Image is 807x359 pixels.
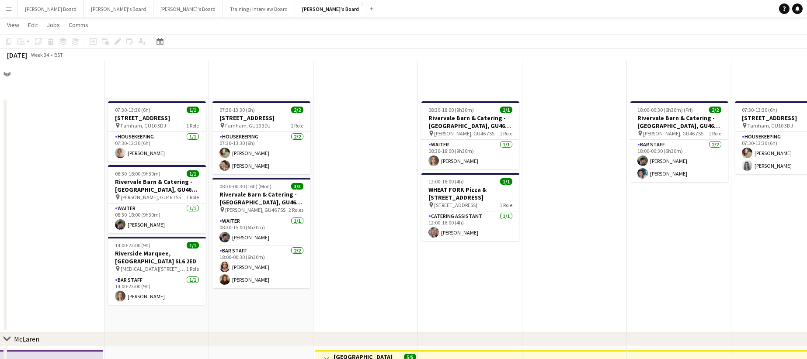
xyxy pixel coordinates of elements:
span: 12:00-16:00 (4h) [428,178,464,185]
h3: Rivervale Barn & Catering - [GEOGRAPHIC_DATA], GU46 7SS [108,178,206,193]
h3: Rivervale Barn & Catering - [GEOGRAPHIC_DATA], GU46 7SS [630,114,728,130]
span: 08:30-00:30 (16h) (Mon) [219,183,271,190]
span: Farnham, GU10 3DJ [121,122,166,129]
h3: [STREET_ADDRESS] [212,114,310,122]
span: 3/3 [291,183,303,190]
app-job-card: 08:30-00:30 (16h) (Mon)3/3Rivervale Barn & Catering - [GEOGRAPHIC_DATA], GU46 7SS [PERSON_NAME], ... [212,178,310,288]
span: Week 34 [29,52,51,58]
h3: Rivervale Barn & Catering - [GEOGRAPHIC_DATA], GU46 7SS [212,190,310,206]
div: BST [54,52,63,58]
span: 1 Role [291,122,303,129]
app-card-role: Catering Assistant1/112:00-16:00 (4h)[PERSON_NAME] [421,211,519,241]
a: Comms [65,19,92,31]
div: McLaren [14,335,39,343]
button: Training / Interview Board [223,0,295,17]
app-card-role: Waiter1/108:30-18:00 (9h30m)[PERSON_NAME] [108,204,206,233]
app-card-role: BAR STAFF2/218:00-00:30 (6h30m)[PERSON_NAME][PERSON_NAME] [630,140,728,182]
span: [MEDICAL_DATA][STREET_ADDRESS] [121,266,186,272]
app-card-role: Waiter1/108:30-15:00 (6h30m)[PERSON_NAME] [212,216,310,246]
span: 2/2 [291,107,303,113]
span: 08:30-18:00 (9h30m) [115,170,160,177]
span: 1 Role [186,122,199,129]
span: Farnham, GU10 3DJ [225,122,271,129]
h3: Riverside Marquee, [GEOGRAPHIC_DATA] SL6 2ED [108,249,206,265]
app-job-card: 18:00-00:30 (6h30m) (Fri)2/2Rivervale Barn & Catering - [GEOGRAPHIC_DATA], GU46 7SS [PERSON_NAME]... [630,101,728,182]
span: 1/1 [500,178,512,185]
app-job-card: 08:30-18:00 (9h30m)1/1Rivervale Barn & Catering - [GEOGRAPHIC_DATA], GU46 7SS [PERSON_NAME], GU46... [108,165,206,233]
button: [PERSON_NAME]'s Board [153,0,223,17]
button: [PERSON_NAME]'s Board [84,0,153,17]
span: 18:00-00:30 (6h30m) (Fri) [637,107,693,113]
span: 14:00-23:00 (9h) [115,242,150,249]
h3: [STREET_ADDRESS] [108,114,206,122]
app-card-role: Housekeeping2/207:30-13:30 (6h)[PERSON_NAME][PERSON_NAME] [212,132,310,174]
span: 07:30-13:30 (6h) [219,107,255,113]
a: View [3,19,23,31]
span: [PERSON_NAME], GU46 7SS [121,194,181,200]
span: Jobs [47,21,60,29]
span: 2 Roles [289,207,303,213]
span: Edit [28,21,38,29]
app-job-card: 12:00-16:00 (4h)1/1WHEAT FORK Pizza & [STREET_ADDRESS] [STREET_ADDRESS]1 RoleCatering Assistant1/... [421,173,519,241]
span: 07:30-13:30 (6h) [115,107,150,113]
span: 1 Role [709,130,721,137]
span: 1/1 [187,170,199,177]
span: 1/1 [187,107,199,113]
span: 1 Role [186,194,199,200]
app-card-role: BAR STAFF2/218:00-00:30 (6h30m)[PERSON_NAME][PERSON_NAME] [212,246,310,288]
app-job-card: 08:30-18:00 (9h30m)1/1Rivervale Barn & Catering - [GEOGRAPHIC_DATA], GU46 7SS [PERSON_NAME], GU46... [421,101,519,169]
span: [STREET_ADDRESS] [434,202,477,208]
a: Jobs [43,19,63,31]
button: [PERSON_NAME]'s Board [295,0,366,17]
span: [PERSON_NAME], GU46 7SS [643,130,703,137]
span: 2/2 [709,107,721,113]
span: 1 Role [500,202,512,208]
span: View [7,21,19,29]
span: Farnham, GU10 3DJ [748,122,793,129]
span: [PERSON_NAME], GU46 7SS [225,207,285,213]
h3: WHEAT FORK Pizza & [STREET_ADDRESS] [421,186,519,201]
span: 1/1 [187,242,199,249]
a: Edit [24,19,42,31]
button: [PERSON_NAME] Board [18,0,84,17]
span: 1/1 [500,107,512,113]
app-job-card: 07:30-13:30 (6h)2/2[STREET_ADDRESS] Farnham, GU10 3DJ1 RoleHousekeeping2/207:30-13:30 (6h)[PERSON... [212,101,310,174]
span: 07:30-13:30 (6h) [742,107,777,113]
span: 1 Role [500,130,512,137]
h3: Rivervale Barn & Catering - [GEOGRAPHIC_DATA], GU46 7SS [421,114,519,130]
app-job-card: 14:00-23:00 (9h)1/1Riverside Marquee, [GEOGRAPHIC_DATA] SL6 2ED [MEDICAL_DATA][STREET_ADDRESS]1 R... [108,237,206,305]
span: Comms [69,21,88,29]
app-card-role: Waiter1/108:30-18:00 (9h30m)[PERSON_NAME] [421,140,519,169]
app-job-card: 07:30-13:30 (6h)1/1[STREET_ADDRESS] Farnham, GU10 3DJ1 RoleHousekeeping1/107:30-13:30 (6h)[PERSON... [108,101,206,162]
app-card-role: BAR STAFF1/114:00-23:00 (9h)[PERSON_NAME] [108,275,206,305]
div: [DATE] [7,51,27,59]
span: 1 Role [186,266,199,272]
app-card-role: Housekeeping1/107:30-13:30 (6h)[PERSON_NAME] [108,132,206,162]
span: 08:30-18:00 (9h30m) [428,107,474,113]
span: [PERSON_NAME], GU46 7SS [434,130,494,137]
